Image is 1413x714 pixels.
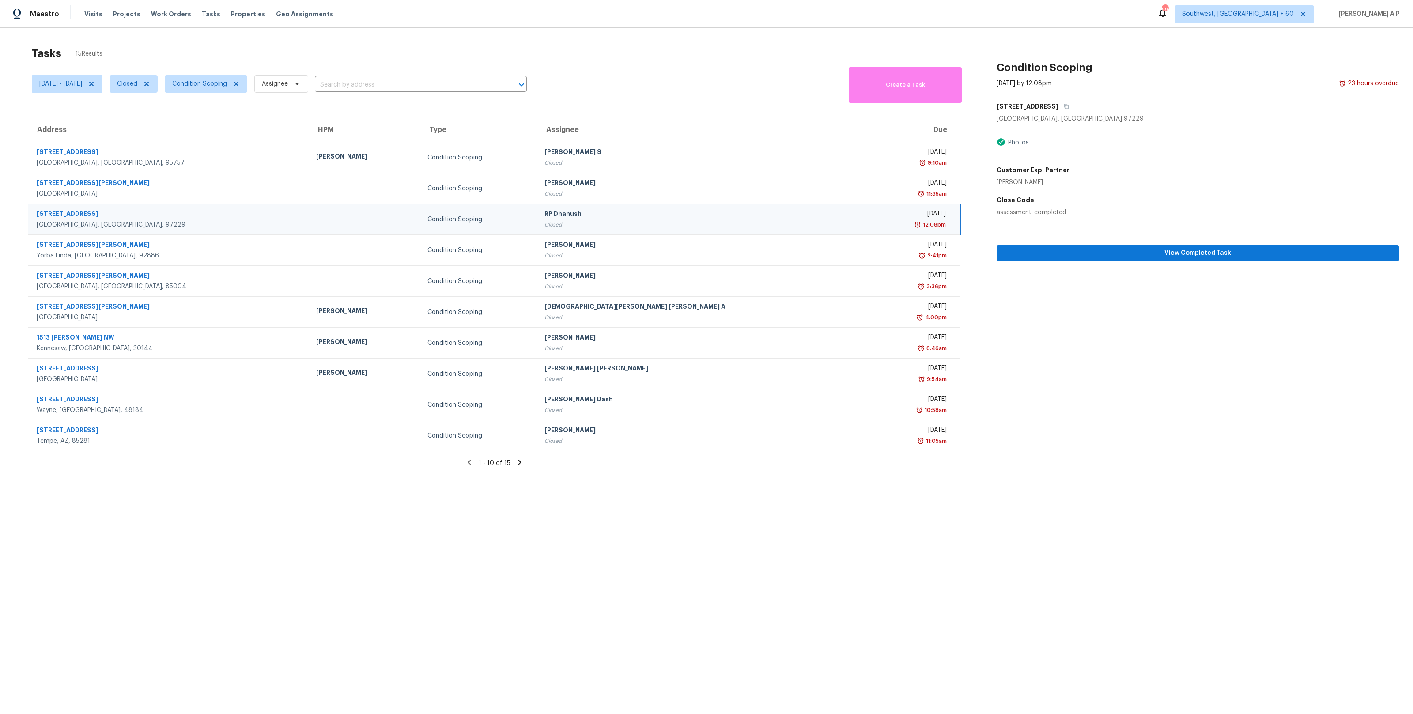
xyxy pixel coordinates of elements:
[918,282,925,291] img: Overdue Alarm Icon
[544,406,862,415] div: Closed
[1339,79,1346,88] img: Overdue Alarm Icon
[877,240,946,251] div: [DATE]
[84,10,102,19] span: Visits
[544,344,862,353] div: Closed
[544,426,862,437] div: [PERSON_NAME]
[544,159,862,167] div: Closed
[172,79,227,88] span: Condition Scoping
[877,364,946,375] div: [DATE]
[544,220,862,229] div: Closed
[427,184,530,193] div: Condition Scoping
[544,313,862,322] div: Closed
[544,302,862,313] div: [DEMOGRAPHIC_DATA][PERSON_NAME] [PERSON_NAME] A
[537,117,869,142] th: Assignee
[37,333,302,344] div: 1513 [PERSON_NAME] NW
[918,189,925,198] img: Overdue Alarm Icon
[877,178,946,189] div: [DATE]
[76,49,102,58] span: 15 Results
[37,240,302,251] div: [STREET_ADDRESS][PERSON_NAME]
[877,395,946,406] div: [DATE]
[997,208,1399,217] div: assessment_completed
[997,166,1069,174] h5: Customer Exp. Partner
[877,271,946,282] div: [DATE]
[427,246,530,255] div: Condition Scoping
[921,220,946,229] div: 12:08pm
[37,189,302,198] div: [GEOGRAPHIC_DATA]
[916,406,923,415] img: Overdue Alarm Icon
[37,178,302,189] div: [STREET_ADDRESS][PERSON_NAME]
[997,102,1058,111] h5: [STREET_ADDRESS]
[918,251,926,260] img: Overdue Alarm Icon
[997,178,1069,187] div: [PERSON_NAME]
[544,437,862,446] div: Closed
[544,240,862,251] div: [PERSON_NAME]
[316,152,413,163] div: [PERSON_NAME]
[997,196,1399,204] h5: Close Code
[997,245,1399,261] button: View Completed Task
[37,251,302,260] div: Yorba Linda, [GEOGRAPHIC_DATA], 92886
[37,406,302,415] div: Wayne, [GEOGRAPHIC_DATA], 48184
[923,313,947,322] div: 4:00pm
[262,79,288,88] span: Assignee
[544,271,862,282] div: [PERSON_NAME]
[427,431,530,440] div: Condition Scoping
[1162,5,1168,14] div: 590
[37,375,302,384] div: [GEOGRAPHIC_DATA]
[32,49,61,58] h2: Tasks
[316,306,413,317] div: [PERSON_NAME]
[37,437,302,446] div: Tempe, AZ, 85281
[914,220,921,229] img: Overdue Alarm Icon
[925,189,947,198] div: 11:35am
[997,79,1052,88] div: [DATE] by 12:08pm
[923,406,947,415] div: 10:58am
[877,426,946,437] div: [DATE]
[916,313,923,322] img: Overdue Alarm Icon
[113,10,140,19] span: Projects
[544,209,862,220] div: RP Dhanush
[918,375,925,384] img: Overdue Alarm Icon
[37,395,302,406] div: [STREET_ADDRESS]
[544,282,862,291] div: Closed
[37,344,302,353] div: Kennesaw, [GEOGRAPHIC_DATA], 30144
[231,10,265,19] span: Properties
[1182,10,1294,19] span: Southwest, [GEOGRAPHIC_DATA] + 60
[544,395,862,406] div: [PERSON_NAME] Dash
[202,11,220,17] span: Tasks
[427,153,530,162] div: Condition Scoping
[544,147,862,159] div: [PERSON_NAME] S
[37,147,302,159] div: [STREET_ADDRESS]
[316,368,413,379] div: [PERSON_NAME]
[479,460,510,466] span: 1 - 10 of 15
[427,308,530,317] div: Condition Scoping
[37,271,302,282] div: [STREET_ADDRESS][PERSON_NAME]
[917,437,924,446] img: Overdue Alarm Icon
[427,339,530,348] div: Condition Scoping
[316,337,413,348] div: [PERSON_NAME]
[544,375,862,384] div: Closed
[37,313,302,322] div: [GEOGRAPHIC_DATA]
[1335,10,1400,19] span: [PERSON_NAME] A P
[918,344,925,353] img: Overdue Alarm Icon
[37,364,302,375] div: [STREET_ADDRESS]
[427,277,530,286] div: Condition Scoping
[925,344,947,353] div: 8:46am
[544,178,862,189] div: [PERSON_NAME]
[309,117,420,142] th: HPM
[997,114,1399,123] div: [GEOGRAPHIC_DATA], [GEOGRAPHIC_DATA] 97229
[877,302,946,313] div: [DATE]
[427,370,530,378] div: Condition Scoping
[117,79,137,88] span: Closed
[544,333,862,344] div: [PERSON_NAME]
[37,426,302,437] div: [STREET_ADDRESS]
[853,80,957,90] span: Create a Task
[1058,98,1070,114] button: Copy Address
[869,117,960,142] th: Due
[997,63,1092,72] h2: Condition Scoping
[30,10,59,19] span: Maestro
[427,215,530,224] div: Condition Scoping
[926,159,947,167] div: 9:10am
[151,10,191,19] span: Work Orders
[544,251,862,260] div: Closed
[1005,138,1029,147] div: Photos
[849,67,962,103] button: Create a Task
